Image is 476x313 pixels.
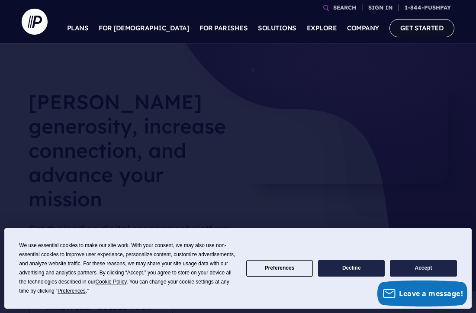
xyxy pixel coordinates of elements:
[246,260,313,277] button: Preferences
[199,13,248,43] a: FOR PARISHES
[99,13,189,43] a: FOR [DEMOGRAPHIC_DATA]
[95,279,126,285] span: Cookie Policy
[377,280,467,306] button: Leave a message!
[307,13,337,43] a: EXPLORE
[347,13,379,43] a: COMPANY
[399,289,463,298] span: Leave a message!
[318,260,385,277] button: Decline
[390,260,457,277] button: Accept
[19,241,235,296] div: We use essential cookies to make our site work. With your consent, we may also use non-essential ...
[67,13,89,43] a: PLANS
[389,19,455,37] a: GET STARTED
[258,13,296,43] a: SOLUTIONS
[58,288,86,294] span: Preferences
[4,228,472,309] div: Cookie Consent Prompt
